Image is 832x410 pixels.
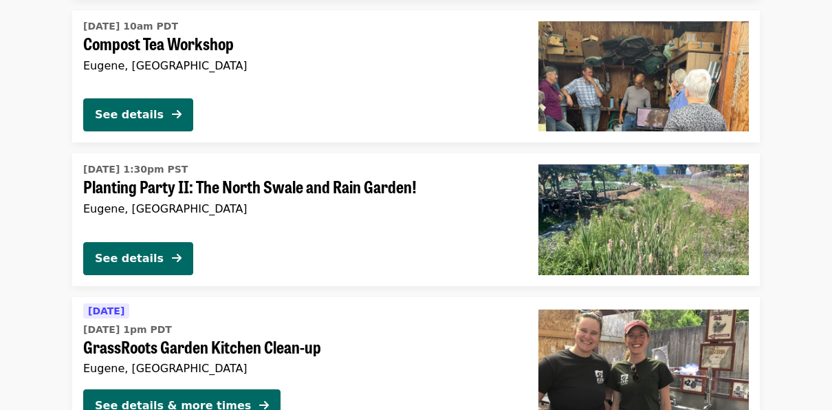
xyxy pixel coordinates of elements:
span: GrassRoots Garden Kitchen Clean-up [83,337,516,357]
img: Planting Party II: The North Swale and Rain Garden! organized by Food for Lane County [538,164,749,274]
i: arrow-right icon [172,252,182,265]
button: See details [83,242,193,275]
div: See details [95,250,164,267]
img: Compost Tea Workshop organized by Food for Lane County [538,21,749,131]
time: [DATE] 10am PDT [83,19,178,34]
span: Planting Party II: The North Swale and Rain Garden! [83,177,516,197]
div: Eugene, [GEOGRAPHIC_DATA] [83,59,516,72]
a: See details for "Planting Party II: The North Swale and Rain Garden!" [72,153,760,285]
span: Compost Tea Workshop [83,34,516,54]
div: See details [95,107,164,123]
time: [DATE] 1pm PDT [83,323,172,337]
button: See details [83,98,193,131]
time: [DATE] 1:30pm PST [83,162,188,177]
a: See details for "Compost Tea Workshop" [72,10,760,142]
div: Eugene, [GEOGRAPHIC_DATA] [83,202,516,215]
div: Eugene, [GEOGRAPHIC_DATA] [83,362,516,375]
span: [DATE] [88,305,124,316]
i: arrow-right icon [172,108,182,121]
